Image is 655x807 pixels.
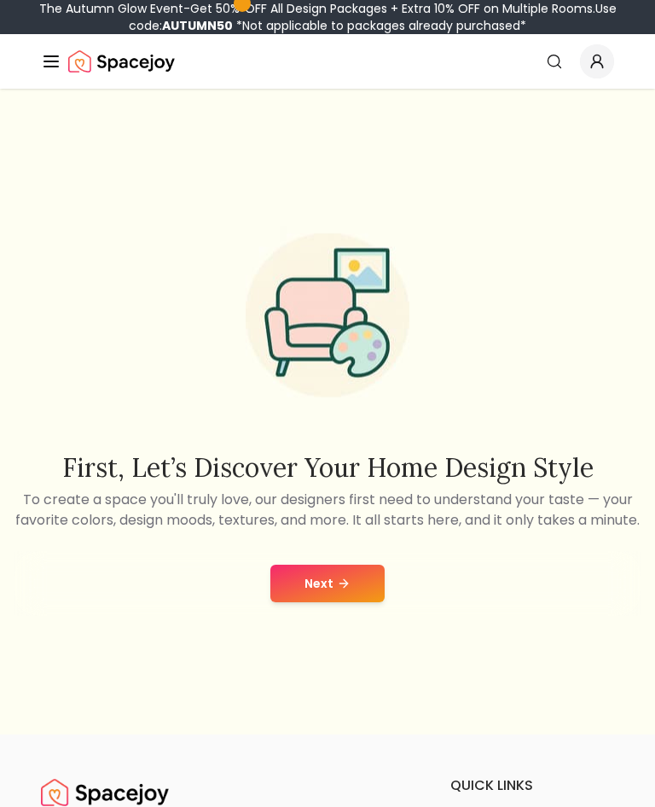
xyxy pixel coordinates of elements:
h2: First, let’s discover your home design style [14,452,641,483]
p: To create a space you'll truly love, our designers first need to understand your taste — your fav... [14,490,641,531]
span: *Not applicable to packages already purchased* [233,17,526,34]
img: Start Style Quiz Illustration [218,206,437,425]
b: AUTUMN50 [162,17,233,34]
img: Spacejoy Logo [68,44,175,78]
a: Spacejoy [68,44,175,78]
nav: Global [41,34,614,89]
h6: quick links [450,775,614,796]
button: Next [270,565,385,602]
